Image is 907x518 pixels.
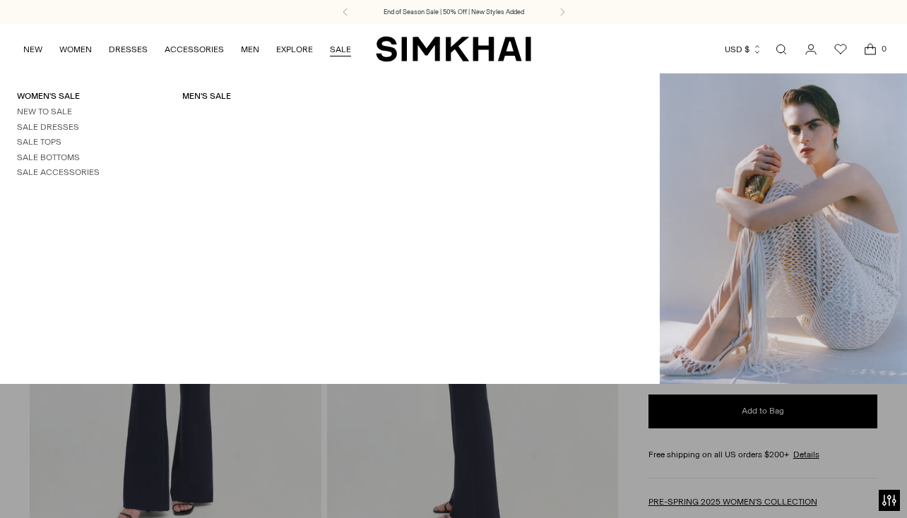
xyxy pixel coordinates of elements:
[767,35,795,64] a: Open search modal
[59,34,92,65] a: WOMEN
[109,34,148,65] a: DRESSES
[856,35,884,64] a: Open cart modal
[330,34,351,65] a: SALE
[376,35,531,63] a: SIMKHAI
[725,34,762,65] button: USD $
[11,464,142,507] iframe: Sign Up via Text for Offers
[165,34,224,65] a: ACCESSORIES
[276,34,313,65] a: EXPLORE
[877,42,890,55] span: 0
[797,35,825,64] a: Go to the account page
[241,34,259,65] a: MEN
[23,34,42,65] a: NEW
[826,35,855,64] a: Wishlist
